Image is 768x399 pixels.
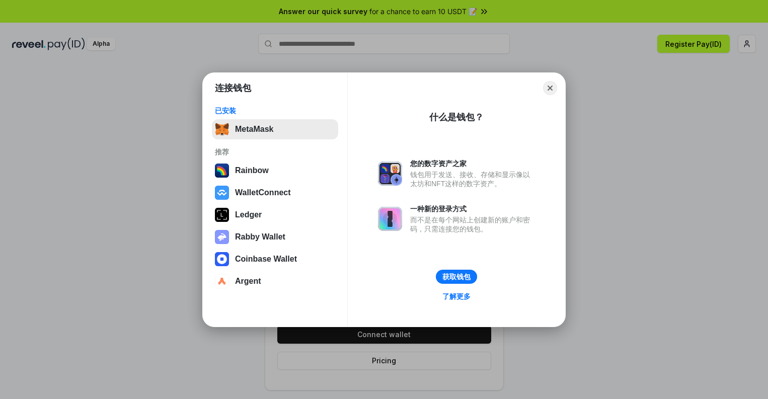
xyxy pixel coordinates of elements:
div: 而不是在每个网站上创建新的账户和密码，只需连接您的钱包。 [410,215,535,233]
button: MetaMask [212,119,338,139]
div: 推荐 [215,147,335,156]
div: Argent [235,277,261,286]
div: 了解更多 [442,292,471,301]
img: svg+xml,%3Csvg%20width%3D%2228%22%20height%3D%2228%22%20viewBox%3D%220%200%2028%2028%22%20fill%3D... [215,186,229,200]
div: MetaMask [235,125,273,134]
div: 您的数字资产之家 [410,159,535,168]
div: 什么是钱包？ [429,111,484,123]
div: Rabby Wallet [235,232,285,242]
button: 获取钱包 [436,270,477,284]
img: svg+xml,%3Csvg%20xmlns%3D%22http%3A%2F%2Fwww.w3.org%2F2000%2Fsvg%22%20fill%3D%22none%22%20viewBox... [378,162,402,186]
button: WalletConnect [212,183,338,203]
img: svg+xml,%3Csvg%20fill%3D%22none%22%20height%3D%2233%22%20viewBox%3D%220%200%2035%2033%22%20width%... [215,122,229,136]
div: Ledger [235,210,262,219]
a: 了解更多 [436,290,477,303]
div: 已安装 [215,106,335,115]
div: 一种新的登录方式 [410,204,535,213]
div: 获取钱包 [442,272,471,281]
h1: 连接钱包 [215,82,251,94]
div: Coinbase Wallet [235,255,297,264]
button: Argent [212,271,338,291]
div: WalletConnect [235,188,291,197]
button: Close [543,81,557,95]
button: Ledger [212,205,338,225]
img: svg+xml,%3Csvg%20xmlns%3D%22http%3A%2F%2Fwww.w3.org%2F2000%2Fsvg%22%20width%3D%2228%22%20height%3... [215,208,229,222]
button: Coinbase Wallet [212,249,338,269]
button: Rainbow [212,161,338,181]
img: svg+xml,%3Csvg%20xmlns%3D%22http%3A%2F%2Fwww.w3.org%2F2000%2Fsvg%22%20fill%3D%22none%22%20viewBox... [378,207,402,231]
img: svg+xml,%3Csvg%20width%3D%2228%22%20height%3D%2228%22%20viewBox%3D%220%200%2028%2028%22%20fill%3D... [215,252,229,266]
div: Rainbow [235,166,269,175]
button: Rabby Wallet [212,227,338,247]
div: 钱包用于发送、接收、存储和显示像以太坊和NFT这样的数字资产。 [410,170,535,188]
img: svg+xml,%3Csvg%20width%3D%2228%22%20height%3D%2228%22%20viewBox%3D%220%200%2028%2028%22%20fill%3D... [215,274,229,288]
img: svg+xml,%3Csvg%20width%3D%22120%22%20height%3D%22120%22%20viewBox%3D%220%200%20120%20120%22%20fil... [215,164,229,178]
img: svg+xml,%3Csvg%20xmlns%3D%22http%3A%2F%2Fwww.w3.org%2F2000%2Fsvg%22%20fill%3D%22none%22%20viewBox... [215,230,229,244]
